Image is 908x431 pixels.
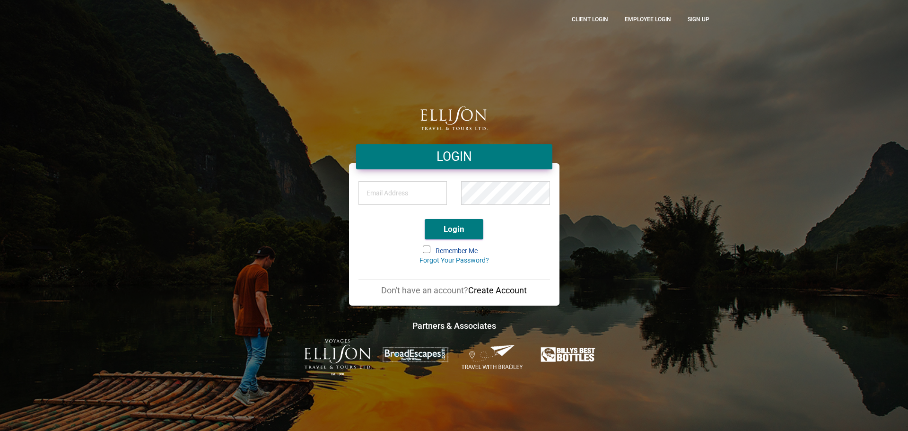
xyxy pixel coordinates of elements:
[363,148,545,166] h4: LOGIN
[419,256,489,264] a: Forgot Your Password?
[420,106,488,130] img: logo.png
[381,346,449,363] img: broadescapes.png
[459,344,527,370] img: Travel-With-Bradley.png
[536,344,604,365] img: Billys-Best-Bottles.png
[565,7,615,31] a: CLient Login
[681,7,716,31] a: Sign up
[358,181,447,205] input: Email Address
[425,219,483,239] button: Login
[468,285,527,295] a: Create Account
[192,320,716,332] h4: Partners & Associates
[304,339,372,376] img: ET-Voyages-text-colour-Logo-with-est.png
[618,7,678,31] a: Employee Login
[424,246,485,256] label: Remember Me
[358,285,550,296] p: Don't have an account?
